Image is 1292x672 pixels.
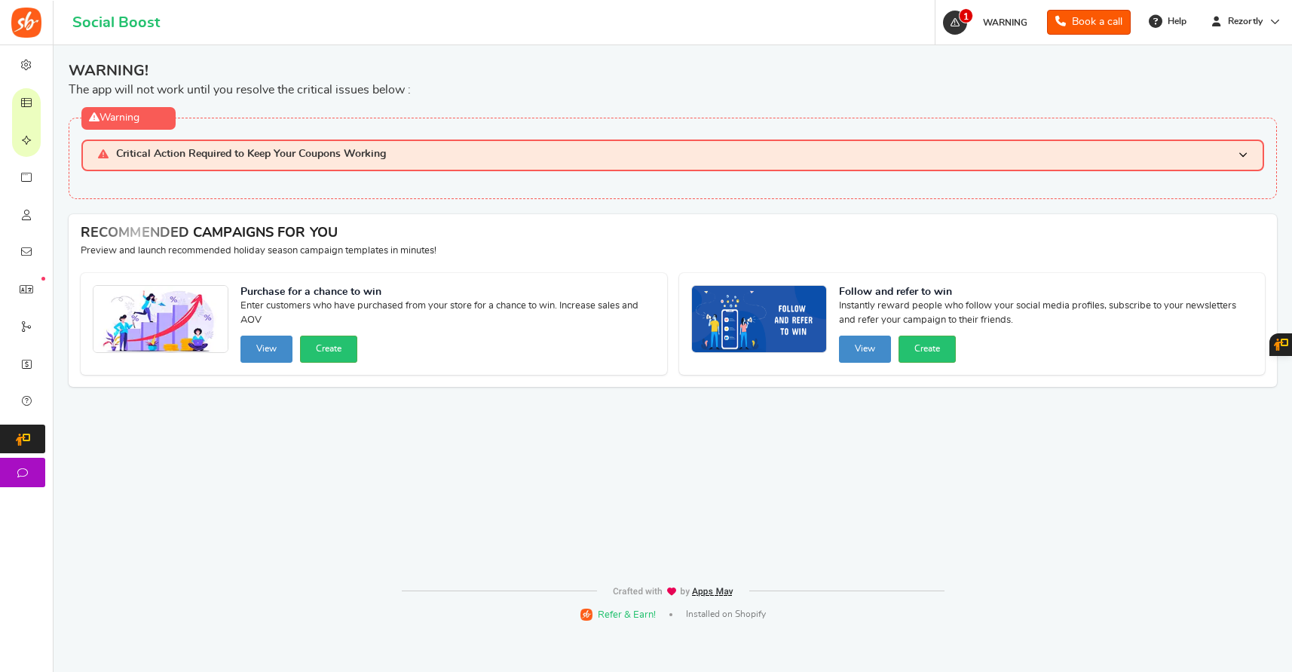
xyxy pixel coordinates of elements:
[1164,15,1186,28] span: Help
[11,8,41,38] img: Social Boost
[1143,9,1194,33] a: Help
[300,336,357,362] button: Create
[941,11,1035,35] a: 1 WARNING
[240,285,655,300] strong: Purchase for a chance to win
[116,149,386,161] span: Critical Action Required to Keep Your Coupons Working
[899,336,956,362] button: Create
[1222,15,1269,28] span: Rezortly
[612,587,734,597] img: img-footer.webp
[839,299,1254,330] span: Instantly reward people who follow your social media profiles, subscribe to your newsletters and ...
[41,277,45,281] em: New
[692,286,826,354] img: Recommended Campaigns
[983,18,1027,27] span: WARNING
[81,244,1265,258] p: Preview and launch recommended holiday season campaign templates in minutes!
[580,607,656,621] a: Refer & Earn!
[93,286,228,354] img: Recommended Campaigns
[72,14,160,31] h1: Social Boost
[69,60,1277,98] div: The app will not work until you resolve the critical issues below :
[959,8,973,23] span: 1
[69,60,1277,81] span: WARNING!
[81,226,1265,241] h4: RECOMMENDED CAMPAIGNS FOR YOU
[839,285,1254,300] strong: Follow and refer to win
[839,336,891,362] button: View
[240,336,292,362] button: View
[686,608,766,621] span: Installed on Shopify
[240,299,655,330] span: Enter customers who have purchased from your store for a chance to win. Increase sales and AOV
[669,613,672,616] span: |
[81,107,176,130] div: Warning
[1047,10,1131,35] a: Book a call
